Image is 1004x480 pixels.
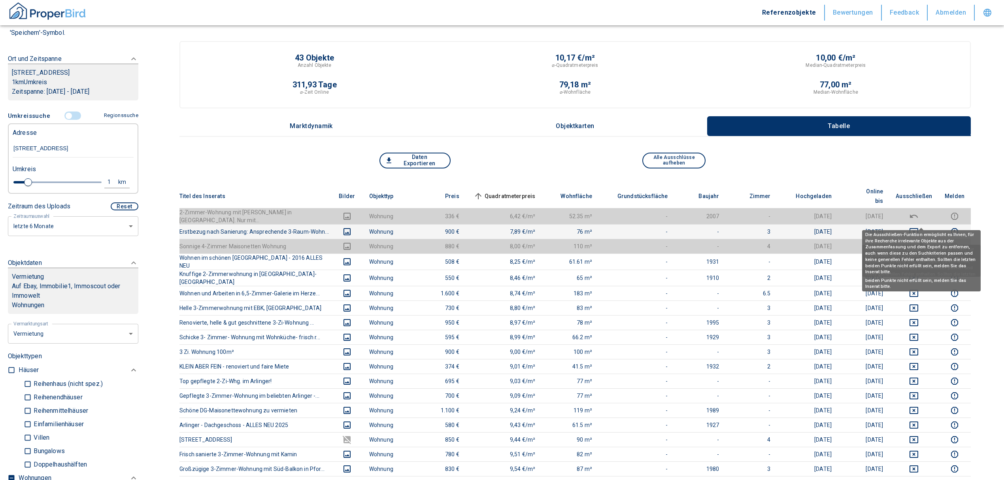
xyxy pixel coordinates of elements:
[559,81,591,89] p: 79,18 m²
[104,176,130,188] button: 1km
[32,461,87,468] p: Doppelhaushälften
[674,239,725,253] td: -
[338,420,357,430] button: images
[896,376,932,386] button: deselect this listing
[179,315,331,330] th: Renovierte, helle & gut geschnittene 3-Zi-Wohnung ...
[363,270,414,286] td: Wohnung
[674,315,725,330] td: 1995
[295,54,334,62] p: 43 Objekte
[819,123,859,130] p: Tabelle
[32,448,64,454] p: Bungalows
[777,359,838,374] td: [DATE]
[179,432,331,447] th: [STREET_ADDRESS]
[555,54,595,62] p: 10,17 €/m²
[725,224,777,239] td: 3
[179,239,331,253] th: Sonnige 4-Zimmer Maisonetten Wohnung
[598,286,674,300] td: -
[777,447,838,461] td: [DATE]
[838,432,889,447] td: [DATE]
[896,289,932,298] button: deselect this listing
[777,388,838,403] td: [DATE]
[542,270,598,286] td: 65 m²
[725,432,777,447] td: 4
[8,1,87,24] a: ProperBird Logo and Home Button
[179,344,331,359] th: 3 Zi. Wohnung 100m²
[838,300,889,315] td: [DATE]
[945,406,964,415] button: report this listing
[838,330,889,344] td: [DATE]
[725,315,777,330] td: 3
[838,224,889,239] td: [DATE]
[300,89,328,96] p: ⌀-Zeit Online
[838,461,889,476] td: [DATE]
[777,461,838,476] td: [DATE]
[542,286,598,300] td: 183 m²
[542,432,598,447] td: 90 m²
[8,258,42,268] p: Objektdaten
[466,330,542,344] td: 8,99 €/m²
[777,208,838,224] td: [DATE]
[101,109,138,123] button: Regionssuche
[363,208,414,224] td: Wohnung
[783,191,832,201] span: Hochgeladen
[945,333,964,342] button: report this listing
[896,391,932,401] button: deselect this listing
[777,344,838,359] td: [DATE]
[882,5,928,21] button: Feedback
[725,388,777,403] td: -
[363,461,414,476] td: Wohnung
[560,89,591,96] p: ⌀-Wohnfläche
[862,230,981,277] div: Die Ausschließen-Funktion ermöglicht es Ihnen, für ihre Recherche irrelevante Objekte aus der Zus...
[363,239,414,253] td: Wohnung
[338,318,357,327] button: images
[8,108,53,123] button: Umkreissuche
[838,253,889,270] td: [DATE]
[777,374,838,388] td: [DATE]
[945,420,964,430] button: report this listing
[598,270,674,286] td: -
[179,330,331,344] th: Schicke 3- Zimmer- Wohnung mit Wohnküche- frisch r...
[896,420,932,430] button: deselect this listing
[542,388,598,403] td: 77 m²
[945,391,964,401] button: report this listing
[363,359,414,374] td: Wohnung
[179,286,331,300] th: Wohnen und Arbeiten in 6,5-Zimmer-Galerie im Herze...
[725,461,777,476] td: 3
[542,461,598,476] td: 87 m²
[754,5,825,21] button: Referenzobjekte
[13,164,36,174] p: Umkreis
[466,224,542,239] td: 7,89 €/m²
[19,363,138,377] div: Häuser
[598,447,674,461] td: -
[466,315,542,330] td: 8,97 €/m²
[542,359,598,374] td: 41.5 m²
[338,391,357,401] button: images
[414,432,466,447] td: 850 €
[338,450,357,459] button: images
[466,461,542,476] td: 9,54 €/m²
[338,333,357,342] button: images
[945,289,964,298] button: report this listing
[179,374,331,388] th: Top gepflegte 2-Zi-Whg. im Arlinger!
[179,403,331,418] th: Schöne DG-Maisonettewohnung zu vermieten
[725,344,777,359] td: 3
[472,191,536,201] span: Quadratmeterpreis
[542,208,598,224] td: 52.35 m²
[777,432,838,447] td: [DATE]
[725,208,777,224] td: -
[12,68,134,77] p: [STREET_ADDRESS]
[737,191,771,201] span: Zimmer
[179,388,331,403] th: Gepflegte 3-Zimmer-Wohnung im beliebten Arlinger -...
[542,447,598,461] td: 82 m²
[674,300,725,315] td: -
[674,359,725,374] td: 1932
[179,208,331,224] th: 2-Zimmer-Wohnung mit [PERSON_NAME] in [GEOGRAPHIC_DATA]. Nur mit...
[725,270,777,286] td: 2
[179,461,331,476] th: Großzügige 3-Zimmer-Wohnung mit Süd-Balkon in Pfor...
[896,347,932,357] button: deselect this listing
[674,286,725,300] td: -
[838,359,889,374] td: [DATE]
[414,286,466,300] td: 1.600 €
[945,303,964,313] button: report this listing
[12,77,134,87] p: 1 km Umkreis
